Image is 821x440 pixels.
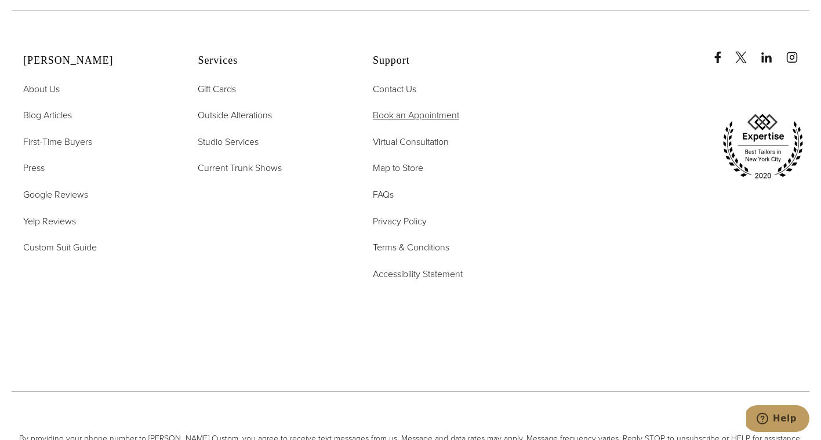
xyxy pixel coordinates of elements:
a: Terms & Conditions [373,240,449,255]
a: Outside Alterations [198,108,272,123]
a: Yelp Reviews [23,214,76,229]
h2: Support [373,54,518,67]
a: Gift Cards [198,82,236,97]
span: Terms & Conditions [373,241,449,254]
a: linkedin [761,40,784,63]
a: First-Time Buyers [23,134,92,150]
img: expertise, best tailors in new york city 2020 [717,110,809,184]
span: Current Trunk Shows [198,161,282,174]
span: Book an Appointment [373,108,459,122]
span: Yelp Reviews [23,214,76,228]
a: Facebook [712,40,733,63]
span: First-Time Buyers [23,135,92,148]
a: Accessibility Statement [373,267,463,282]
a: Studio Services [198,134,259,150]
a: Current Trunk Shows [198,161,282,176]
a: Contact Us [373,82,416,97]
span: Accessibility Statement [373,267,463,281]
span: Contact Us [373,82,416,96]
a: Google Reviews [23,187,88,202]
h2: [PERSON_NAME] [23,54,169,67]
span: Outside Alterations [198,108,272,122]
span: Press [23,161,45,174]
span: Virtual Consultation [373,135,449,148]
a: x/twitter [735,40,758,63]
a: Blog Articles [23,108,72,123]
span: Map to Store [373,161,423,174]
nav: Support Footer Nav [373,82,518,282]
span: Privacy Policy [373,214,427,228]
a: Virtual Consultation [373,134,449,150]
a: Custom Suit Guide [23,240,97,255]
a: Map to Store [373,161,423,176]
nav: Services Footer Nav [198,82,343,176]
span: About Us [23,82,60,96]
a: Privacy Policy [373,214,427,229]
iframe: Opens a widget where you can chat to one of our agents [746,405,809,434]
a: About Us [23,82,60,97]
span: Studio Services [198,135,259,148]
a: Press [23,161,45,176]
a: Book an Appointment [373,108,459,123]
span: Google Reviews [23,188,88,201]
span: Gift Cards [198,82,236,96]
span: Blog Articles [23,108,72,122]
a: FAQs [373,187,394,202]
h2: Services [198,54,343,67]
nav: Alan David Footer Nav [23,82,169,255]
a: instagram [786,40,809,63]
span: FAQs [373,188,394,201]
span: Custom Suit Guide [23,241,97,254]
